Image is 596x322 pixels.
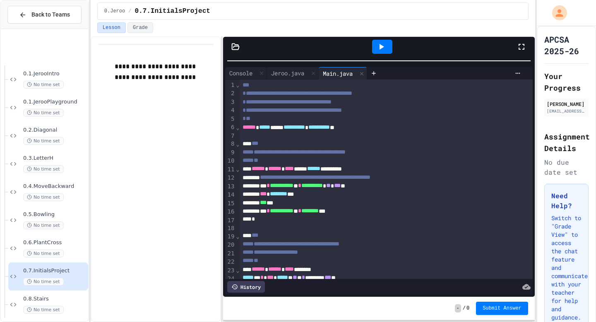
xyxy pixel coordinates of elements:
span: No time set [23,250,64,257]
span: / [463,305,466,312]
div: [EMAIL_ADDRESS][DOMAIN_NAME] [547,108,586,114]
div: 11 [225,166,236,174]
div: 12 [225,174,236,182]
div: 8 [225,140,236,148]
div: 19 [225,233,236,241]
div: 14 [225,191,236,199]
div: Main.java [319,67,367,79]
span: No time set [23,165,64,173]
span: 0.2.Diagonal [23,127,87,134]
span: No time set [23,81,64,89]
h1: APCSA 2025-26 [544,34,589,57]
div: 6 [225,123,236,132]
span: 0.5.Bowling [23,211,87,218]
div: 23 [225,267,236,275]
div: No due date set [544,157,589,177]
button: Lesson [97,22,126,33]
div: 21 [225,250,236,258]
div: 10 [225,157,236,165]
span: Fold line [236,166,240,173]
button: Back to Teams [7,6,82,24]
span: 0.1.JerooIntro [23,70,87,77]
span: No time set [23,306,64,314]
span: 0.6.PlantCross [23,239,87,246]
div: 16 [225,208,236,216]
div: 4 [225,106,236,115]
div: [PERSON_NAME] [547,100,586,108]
span: Fold line [236,141,240,147]
span: 0.3.LetterH [23,155,87,162]
span: Submit Answer [483,305,521,312]
span: 0.1.JerooPlayground [23,99,87,106]
span: No time set [23,137,64,145]
div: Console [225,67,267,79]
span: 0.4.MoveBackward [23,183,87,190]
div: 18 [225,224,236,233]
div: 22 [225,258,236,266]
span: Fold line [236,267,240,274]
button: Submit Answer [476,302,528,315]
div: Jeroo.java [267,67,319,79]
div: 13 [225,183,236,191]
div: 7 [225,132,236,140]
span: Fold line [236,124,240,131]
div: 5 [225,115,236,123]
div: Console [225,69,257,77]
span: 0.8.Stairs [23,296,87,303]
div: History [227,281,265,293]
span: 0.7.InitialsProject [135,6,210,16]
span: - [455,304,461,312]
span: 0.Jeroo [104,8,125,14]
div: Jeroo.java [267,69,308,77]
span: Back to Teams [31,10,70,19]
span: / [128,8,131,14]
span: No time set [23,221,64,229]
div: 24 [225,275,236,283]
span: Fold line [236,233,240,240]
h3: Need Help? [551,191,582,211]
div: My Account [543,3,569,22]
span: Fold line [236,82,240,88]
h2: Your Progress [544,70,589,94]
span: No time set [23,109,64,117]
span: No time set [23,278,64,286]
div: 20 [225,241,236,249]
span: No time set [23,193,64,201]
span: 0.7.InitialsProject [23,267,87,274]
div: Main.java [319,69,357,78]
h2: Assignment Details [544,131,589,154]
div: 1 [225,81,236,89]
div: 2 [225,89,236,98]
button: Grade [127,22,153,33]
div: 3 [225,98,236,106]
p: Switch to "Grade View" to access the chat feature and communicate with your teacher for help and ... [551,214,582,322]
div: 15 [225,199,236,208]
span: 0 [466,305,469,312]
div: 17 [225,216,236,225]
div: 9 [225,149,236,157]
